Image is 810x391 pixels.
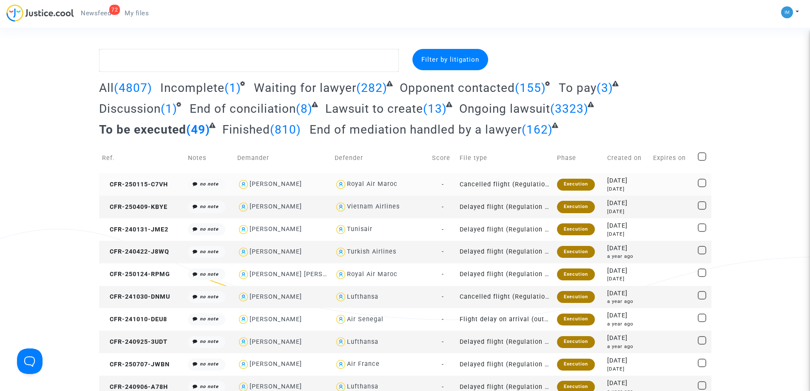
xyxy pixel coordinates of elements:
span: Newsfeed [81,9,111,17]
img: icon-user.svg [237,223,250,236]
div: [PERSON_NAME] [250,360,302,368]
i: no note [200,316,219,322]
span: - [442,248,444,255]
div: Execution [557,314,595,325]
span: To be executed [99,123,186,137]
img: a105443982b9e25553e3eed4c9f672e7 [781,6,793,18]
div: a year ago [607,343,648,350]
span: Waiting for lawyer [254,81,356,95]
span: (4807) [114,81,152,95]
td: Expires on [650,143,694,173]
img: icon-user.svg [335,246,347,258]
span: (1) [225,81,241,95]
div: Air Senegal [347,316,384,323]
div: [DATE] [607,266,648,276]
span: - [442,316,444,323]
div: Vietnam Airlines [347,203,400,210]
span: CFR-250124-RPMG [102,271,170,278]
span: Ongoing lawsuit [459,102,550,116]
div: [PERSON_NAME] [250,383,302,390]
span: Finished [222,123,270,137]
span: - [442,293,444,300]
div: Royal Air Maroc [347,271,398,278]
span: (49) [186,123,210,137]
span: CFR-240422-J8WQ [102,248,169,255]
span: - [442,226,444,233]
td: Notes [185,143,234,173]
div: Execution [557,268,595,280]
i: no note [200,271,219,277]
img: icon-user.svg [237,201,250,213]
div: [DATE] [607,208,648,215]
span: (3) [597,81,613,95]
div: [PERSON_NAME] [PERSON_NAME] [250,271,356,278]
div: Execution [557,291,595,303]
span: Filter by litigation [421,56,479,63]
span: CFR-241010-DEU8 [102,316,167,323]
span: (162) [522,123,553,137]
img: icon-user.svg [237,336,250,348]
div: Execution [557,179,595,191]
div: [DATE] [607,199,648,208]
span: My files [125,9,149,17]
span: CFR-250409-KBYE [102,203,168,211]
td: Delayed flight (Regulation EC 261/2004) [457,353,554,376]
td: Delayed flight (Regulation EC 261/2004) [457,196,554,218]
div: [PERSON_NAME] [250,248,302,255]
div: [DATE] [607,176,648,186]
td: Delayed flight (Regulation EC 261/2004) [457,263,554,286]
span: (8) [296,102,313,116]
div: Turkish Airlines [347,248,396,255]
span: - [442,203,444,211]
span: - [442,383,444,391]
td: Delayed flight (Regulation EC 261/2004) [457,241,554,263]
span: (1) [161,102,177,116]
img: icon-user.svg [335,268,347,281]
img: icon-user.svg [237,313,250,325]
span: Opponent contacted [400,81,515,95]
div: Lufthansa [347,293,378,300]
span: Discussion [99,102,161,116]
div: Tunisair [347,225,372,233]
div: Air France [347,360,380,368]
div: [DATE] [607,365,648,373]
span: (810) [270,123,301,137]
iframe: Help Scout Beacon - Open [17,348,43,374]
span: - [442,338,444,345]
img: jc-logo.svg [6,4,74,22]
div: Royal Air Maroc [347,180,398,188]
td: Delayed flight (Regulation EC 261/2004) [457,331,554,353]
td: Ref. [99,143,185,173]
td: Delayed flight (Regulation EC 261/2004) [457,218,554,241]
img: icon-user.svg [335,178,347,191]
div: [PERSON_NAME] [250,225,302,233]
img: icon-user.svg [335,358,347,371]
i: no note [200,384,219,389]
i: no note [200,249,219,254]
span: CFR-240925-3UDT [102,338,168,345]
div: Execution [557,223,595,235]
span: CFR-250707-JWBN [102,361,170,368]
span: (155) [515,81,546,95]
img: icon-user.svg [335,201,347,213]
span: All [99,81,114,95]
div: Lufthansa [347,383,378,390]
a: My files [118,7,156,20]
img: icon-user.svg [237,291,250,303]
div: [DATE] [607,379,648,388]
img: icon-user.svg [335,223,347,236]
img: icon-user.svg [237,358,250,371]
span: Incomplete [160,81,225,95]
td: Cancelled flight (Regulation EC 261/2004) [457,286,554,308]
a: 72Newsfeed [74,7,118,20]
td: File type [457,143,554,173]
div: Execution [557,336,595,348]
td: Flight delay on arrival (outside of EU - Montreal Convention) [457,308,554,331]
i: no note [200,204,219,209]
span: CFR-241030-DNMU [102,293,170,300]
i: no note [200,294,219,300]
span: - [442,271,444,278]
span: - [442,361,444,368]
td: Defender [332,143,429,173]
div: Execution [557,201,595,213]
